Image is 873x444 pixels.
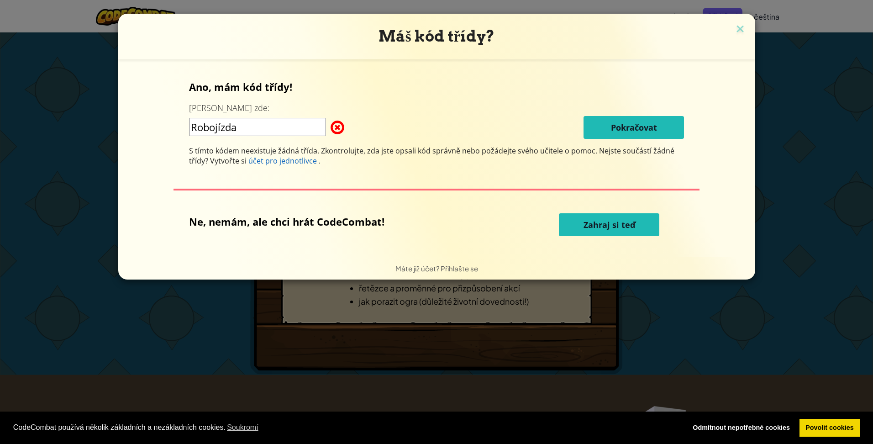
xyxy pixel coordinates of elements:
button: Zahraj si teď [559,213,659,236]
a: allow cookies [799,419,860,437]
label: [PERSON_NAME] zde: [189,102,269,114]
span: Zahraj si teď [584,219,635,230]
span: Máš kód třídy? [379,27,495,45]
span: Nejste součástí žádné třídy? Vytvořte si [189,146,674,166]
span: CodeCombat používá několik základních a nezákladních cookies. [13,421,679,434]
span: Máte již účet? [395,264,441,273]
span: účet pro jednotlivce [248,156,317,166]
span: . [317,156,321,166]
img: close icon [734,23,746,37]
span: S tímto kódem neexistuje žádná třída. Zkontrolujte, zda jste opsali kód správně nebo požádejte sv... [189,146,599,156]
button: Pokračovat [584,116,684,139]
a: Přihlašte se [441,264,478,273]
p: Ano, mám kód třídy! [189,80,684,94]
a: learn more about cookies [226,421,260,434]
a: deny cookies [687,419,796,437]
span: Pokračovat [611,122,657,133]
p: Ne, nemám, ale chci hrát CodeCombat! [189,215,489,228]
